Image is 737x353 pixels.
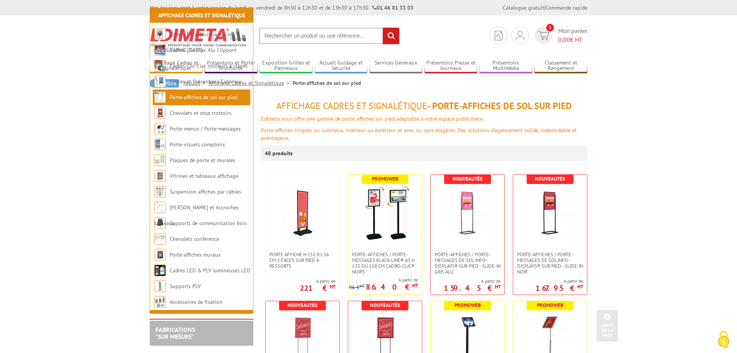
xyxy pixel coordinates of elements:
p: 167.95 € [535,286,583,290]
b: Nouveautés [370,302,400,308]
sup: HT [412,282,418,289]
span: Porte Affiche H 152 x L 56 cm 2 faces sur pied à ressorts [269,252,335,269]
sup: HT [495,283,501,290]
img: devis rapide [516,31,524,40]
sup: HT [577,283,583,290]
a: Porte-affiches de sol sur pied [170,94,237,101]
img: Porte-affiches muraux [154,249,166,260]
a: Classement et Rangement [534,60,587,72]
a: Porte-affiches / Porte-messages Black-Line® A3 H 133 ou 158 cm Cadro-Clic® noirs [348,252,422,275]
a: Haut de la page [597,310,618,341]
b: Promoweb [454,302,481,308]
h1: - Porte-affiches de sol sur pied [261,101,587,111]
a: Plaques de porte et murales [170,157,235,164]
img: Suspension affiches par câbles [154,186,166,197]
a: Chevalets et stop trottoirs [170,109,231,116]
a: Services Généraux [370,60,423,72]
button: Cookies (fenêtre modale) [710,327,737,353]
b: Promoweb [372,176,398,182]
img: Porte-visuels comptoirs [154,139,166,150]
a: Suspension affiches par câbles [170,188,241,195]
a: Supports de communication bois [170,220,247,227]
img: Porte-menus / Porte-messages [154,123,166,134]
a: devis rapide 0 Mon panier 0,00€ HT [533,27,587,44]
p: 96 € [349,285,365,290]
a: Affichage Cadres et Signalétique [158,12,245,19]
a: Cadres Deco Muraux Alu ou [GEOGRAPHIC_DATA] [154,31,234,53]
img: Vitrines et tableaux affichage [154,170,166,182]
a: Cadres Clic-Clac Alu Clippant [170,46,237,53]
img: Chevalets et stop trottoirs [154,107,166,119]
img: Chevalets conférence [154,233,166,245]
span: 0,00 [558,36,570,43]
a: Cadres et Présentoirs Extérieur [170,78,242,85]
sup: HT [330,283,335,290]
a: Commande rapide [545,4,587,11]
span: A partir de [300,278,335,284]
a: Affichage Cadres et Signalétique [150,60,203,72]
span: Porte-affiches / Porte-messages de sol Info-Displays® sur pied - Slide-in Gris Alu [435,252,501,275]
span: A partir de [444,278,501,284]
a: Catalogue gratuit [503,4,544,11]
img: Cimaises et Accroches tableaux [154,202,166,213]
a: FABRICATIONS"Sur Mesure" [155,326,195,340]
img: Cadres Deco Muraux Alu ou Bois [154,28,166,40]
span: Mon panier [558,27,587,44]
a: Accueil Guidage et Sécurité [315,60,368,72]
b: Nouveautés [535,176,565,182]
sup: HT [360,283,365,288]
a: Exposition Grilles et Panneaux [259,60,312,72]
a: Supports PLV [170,283,201,290]
span: € HT [558,35,587,44]
a: Vitrines et tableaux affichage [170,172,238,179]
a: Présentoirs Presse et Journaux [425,60,478,72]
a: Cadres LED & PLV lumineuses LED [170,267,250,274]
a: Porte-menus / Porte-messages [170,125,241,132]
p: 86.40 € [366,285,418,289]
font: Porte-affiches simples ou lumineux, intérieur ou extérieur et avec ou sans étagères. Des solution... [261,127,577,141]
strong: 01 46 81 33 03 [372,4,413,11]
span: A partir de [535,278,583,284]
img: Porte-affiches / Porte-messages de sol Info-Displays® sur pied - Slide-in Noir [523,186,577,240]
img: Porte-affiches / Porte-messages de sol Info-Displays® sur pied - Slide-in Gris Alu [441,186,494,240]
img: Accessoires de fixation [154,296,166,308]
a: Présentoirs et Porte-brochures [205,60,258,72]
a: Accessoires de fixation [170,298,223,305]
span: A partir de [349,277,418,283]
img: Cadres LED & PLV lumineuses LED [154,265,166,276]
input: Rechercher un produit ou une référence... [259,28,400,44]
img: Porte-affiches de sol sur pied [154,91,166,103]
b: Nouveautés [453,176,483,182]
a: Porte-affiches muraux [170,251,221,258]
img: devis rapide [538,31,549,40]
p: 159.45 € [444,286,501,290]
img: Supports PLV [154,280,166,292]
div: Nos équipes sont à votre service du lundi au vendredi de 8h30 à 12h30 et de 13h30 à 17h30 [150,4,413,12]
span: Affichage Cadres et Signalétique [276,100,427,112]
span: Porte-affiches / Porte-messages de sol Info-Displays® sur pied - Slide-in Noir [517,252,583,275]
a: Présentoirs Multimédia [479,60,532,72]
p: 48 produits [265,146,294,161]
img: Plaques de porte et murales [154,154,166,166]
img: Cadres et Présentoirs Extérieur [154,76,166,87]
a: Porte-affiches / Porte-messages de sol Info-Displays® sur pied - Slide-in Noir [513,252,587,275]
a: [PERSON_NAME] et Accroches tableaux [154,204,239,227]
li: Porte-affiches de sol sur pied [292,79,361,87]
input: rechercher [383,28,399,44]
font: Edimeta vous offre une gamme de porte-affiches sur pied adaptable à votre espace publicitaire. [261,115,484,122]
span: 0 [546,24,554,31]
b: Promoweb [537,302,563,308]
a: Porte-visuels comptoirs [170,141,225,148]
div: | [503,4,587,12]
b: Nouveautés [288,302,317,308]
span: Porte-affiches / Porte-messages Black-Line® A3 H 133 ou 158 cm Cadro-Clic® noirs [352,252,418,275]
a: Chevalets conférence [170,235,219,242]
img: Cookies (fenêtre modale) [714,330,733,349]
img: devis rapide [495,31,502,40]
a: Porte-affiches / Porte-messages de sol Info-Displays® sur pied - Slide-in Gris Alu [431,252,504,275]
a: Porte Affiche H 152 x L 56 cm 2 faces sur pied à ressorts [266,252,339,269]
img: Porte Affiche H 152 x L 56 cm 2 faces sur pied à ressorts [276,186,329,240]
img: Porte-affiches / Porte-messages Black-Line® A3 H 133 ou 158 cm Cadro-Clic® noirs [358,186,412,240]
p: 221 € [300,286,335,290]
